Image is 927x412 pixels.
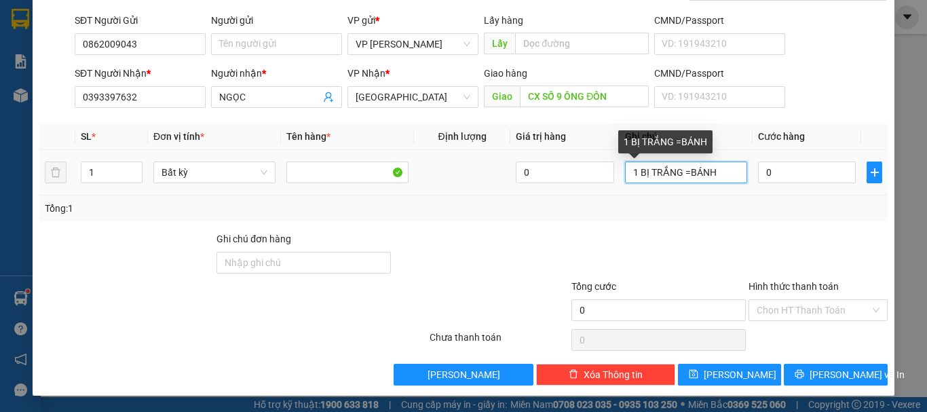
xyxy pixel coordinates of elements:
label: Hình thức thanh toán [749,281,839,292]
span: [PERSON_NAME] [704,367,776,382]
li: 01 [PERSON_NAME] [6,30,259,47]
input: 0 [516,162,613,183]
button: delete [45,162,67,183]
input: Ghi chú đơn hàng [216,252,391,274]
button: printer[PERSON_NAME] và In [784,364,888,386]
span: save [689,369,698,380]
button: plus [867,162,882,183]
div: CMND/Passport [654,13,785,28]
span: Giá trị hàng [516,131,566,142]
div: VP gửi [347,13,478,28]
span: Tên hàng [286,131,330,142]
div: Chưa thanh toán [428,330,570,354]
div: Tổng: 1 [45,201,359,216]
span: Sài Gòn [356,87,470,107]
span: plus [867,167,882,178]
span: VP Nhận [347,68,385,79]
span: printer [795,369,804,380]
th: Ghi chú [620,124,753,150]
b: [PERSON_NAME] [78,9,192,26]
span: Xóa Thông tin [584,367,643,382]
button: save[PERSON_NAME] [678,364,782,386]
span: Lấy [484,33,515,54]
span: Định lượng [438,131,486,142]
span: [PERSON_NAME] và In [810,367,905,382]
input: Dọc đường [515,33,649,54]
span: user-add [323,92,334,102]
span: phone [78,50,89,60]
span: delete [569,369,578,380]
span: Giao hàng [484,68,527,79]
span: Lấy hàng [484,15,523,26]
input: Dọc đường [520,86,649,107]
span: Tổng cước [571,281,616,292]
div: SĐT Người Nhận [75,66,206,81]
input: VD: Bàn, Ghế [286,162,409,183]
span: Bất kỳ [162,162,267,183]
span: VP Phan Rí [356,34,470,54]
img: logo.jpg [6,6,74,74]
div: SĐT Người Gửi [75,13,206,28]
span: SL [81,131,92,142]
span: Cước hàng [758,131,805,142]
input: Ghi Chú [625,162,747,183]
span: [PERSON_NAME] [428,367,500,382]
span: Giao [484,86,520,107]
span: Đơn vị tính [153,131,204,142]
div: 1 BỊ TRẮNG =BÁNH [618,130,713,153]
li: 02523854854,0913854573, 0913854356 [6,47,259,81]
span: environment [78,33,89,43]
button: deleteXóa Thông tin [536,364,675,386]
label: Ghi chú đơn hàng [216,233,291,244]
div: Người nhận [211,66,342,81]
button: [PERSON_NAME] [394,364,533,386]
div: Người gửi [211,13,342,28]
b: GỬI : VP [PERSON_NAME] [6,101,226,124]
div: CMND/Passport [654,66,785,81]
